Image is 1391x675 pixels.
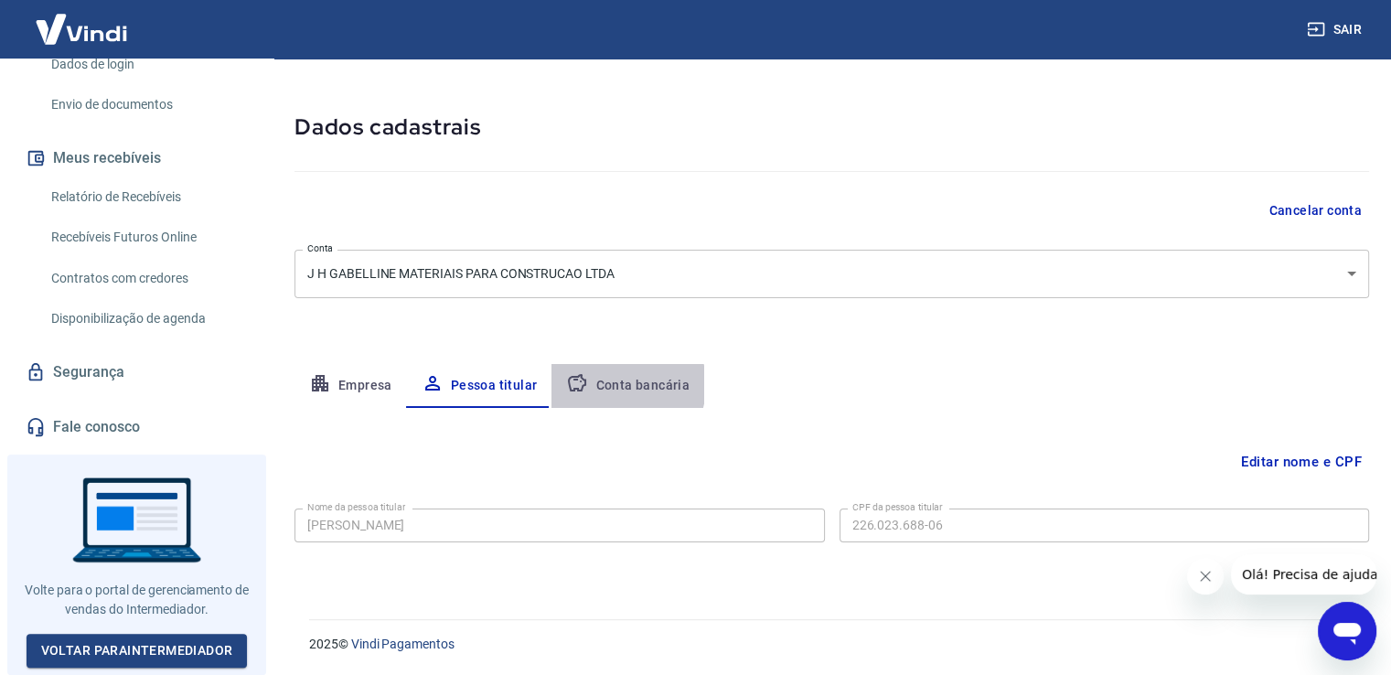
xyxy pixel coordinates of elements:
iframe: Botão para abrir a janela de mensagens [1318,602,1376,660]
div: J H GABELLINE MATERIAIS PARA CONSTRUCAO LTDA [294,250,1369,298]
button: Empresa [294,364,407,408]
button: Cancelar conta [1261,194,1369,228]
a: Disponibilização de agenda [44,300,251,337]
label: CPF da pessoa titular [852,500,943,514]
a: Contratos com credores [44,260,251,297]
span: Olá! Precisa de ajuda? [11,13,154,27]
label: Nome da pessoa titular [307,500,405,514]
iframe: Mensagem da empresa [1231,554,1376,595]
a: Vindi Pagamentos [351,637,455,651]
h5: Dados cadastrais [294,112,1369,142]
button: Meus recebíveis [22,138,251,178]
a: Dados de login [44,46,251,83]
label: Conta [307,241,333,255]
p: 2025 © [309,635,1347,654]
button: Conta bancária [551,364,704,408]
a: Envio de documentos [44,86,251,123]
a: Voltar paraIntermediador [27,634,248,668]
a: Relatório de Recebíveis [44,178,251,216]
a: Recebíveis Futuros Online [44,219,251,256]
button: Editar nome e CPF [1234,445,1369,479]
button: Pessoa titular [407,364,552,408]
a: Segurança [22,352,251,392]
iframe: Fechar mensagem [1187,558,1224,595]
a: Fale conosco [22,407,251,447]
button: Sair [1303,13,1369,47]
img: Vindi [22,1,141,57]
